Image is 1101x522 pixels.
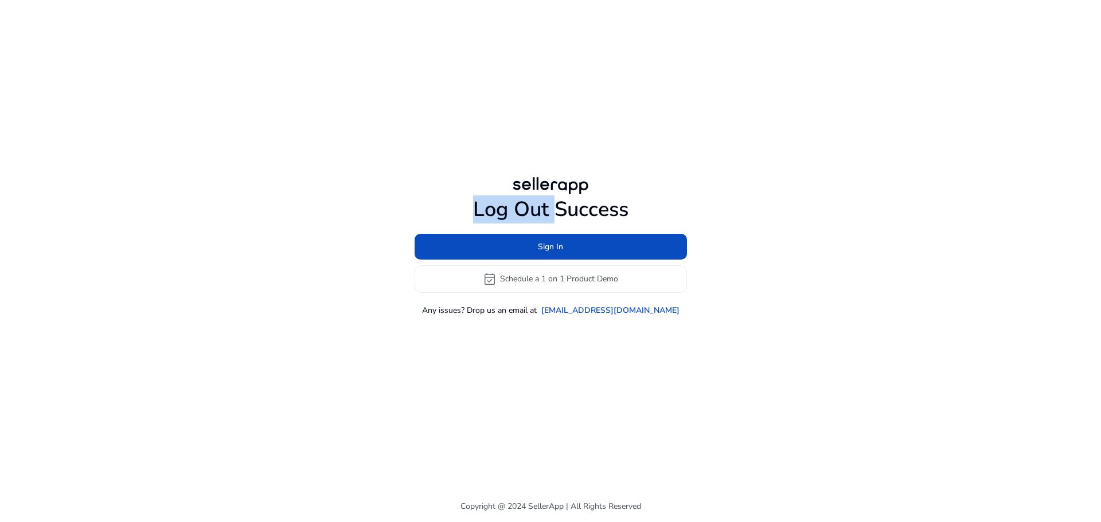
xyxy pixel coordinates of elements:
a: [EMAIL_ADDRESS][DOMAIN_NAME] [541,304,680,316]
button: Sign In [415,234,687,260]
p: Any issues? Drop us an email at [422,304,537,316]
span: Sign In [538,241,563,253]
h1: Log Out Success [415,197,687,222]
button: event_availableSchedule a 1 on 1 Product Demo [415,265,687,293]
span: event_available [483,272,497,286]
